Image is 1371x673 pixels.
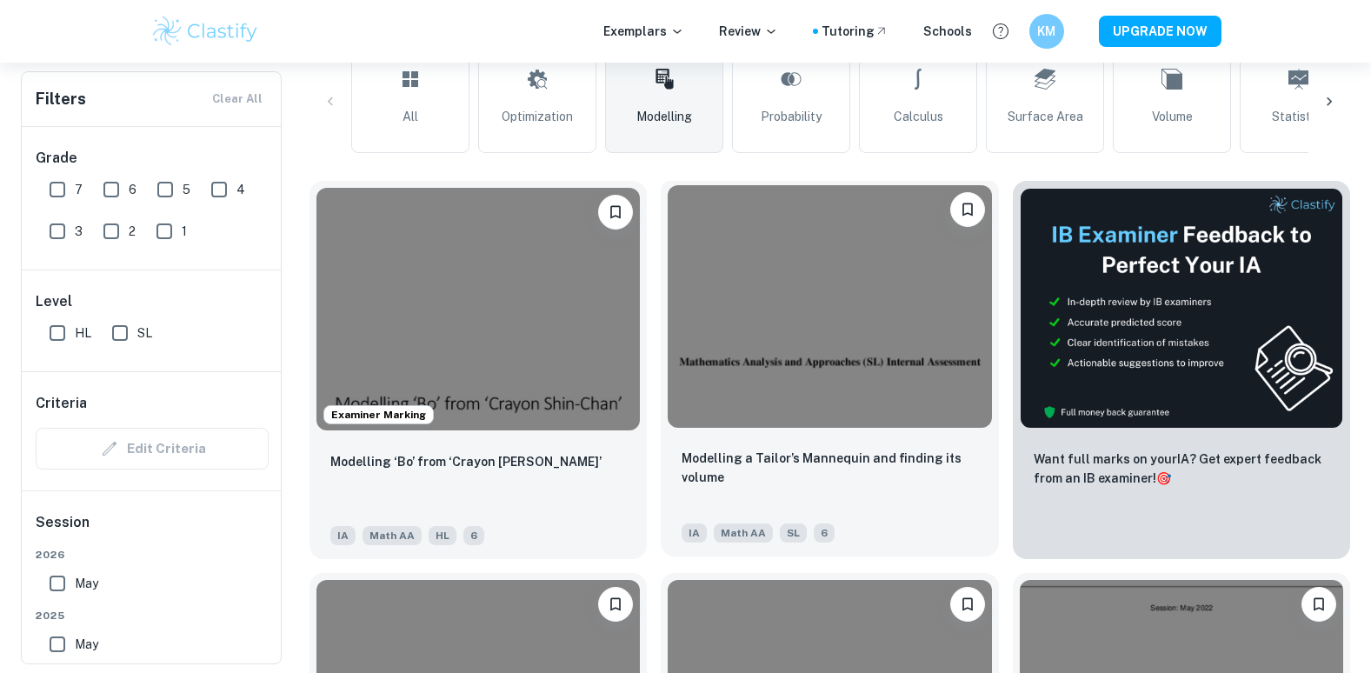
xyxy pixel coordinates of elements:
[463,526,484,545] span: 6
[761,107,822,126] span: Probability
[661,181,998,559] a: BookmarkModelling a Tailor’s Mannequin and finding its volumeIAMath AASL6
[1156,471,1171,485] span: 🎯
[36,393,87,414] h6: Criteria
[36,148,269,169] h6: Grade
[129,180,136,199] span: 6
[309,181,647,559] a: Examiner MarkingBookmarkModelling ‘Bo’ from ‘Crayon Shin-Chan’IAMath AAHL6
[330,452,602,471] p: Modelling ‘Bo’ from ‘Crayon Shin-Chan’
[1008,107,1083,126] span: Surface Area
[129,222,136,241] span: 2
[1152,107,1193,126] span: Volume
[75,222,83,241] span: 3
[363,526,422,545] span: Math AA
[668,185,991,428] img: Math AA IA example thumbnail: Modelling a Tailor’s Mannequin and findi
[75,323,91,343] span: HL
[1301,587,1336,622] button: Bookmark
[36,512,269,547] h6: Session
[822,22,888,41] a: Tutoring
[636,107,692,126] span: Modelling
[36,291,269,312] h6: Level
[1034,450,1329,488] p: Want full marks on your IA ? Get expert feedback from an IB examiner!
[950,587,985,622] button: Bookmark
[894,107,943,126] span: Calculus
[603,22,684,41] p: Exemplars
[316,188,640,430] img: Math AA IA example thumbnail: Modelling ‘Bo’ from ‘Crayon Shin-Chan’
[429,526,456,545] span: HL
[150,14,261,49] img: Clastify logo
[330,526,356,545] span: IA
[1272,107,1327,126] span: Statistics
[75,180,83,199] span: 7
[780,523,807,543] span: SL
[182,222,187,241] span: 1
[137,323,152,343] span: SL
[36,428,269,470] div: Criteria filters are unavailable when searching by topic
[719,22,778,41] p: Review
[36,87,86,111] h6: Filters
[1099,16,1221,47] button: UPGRADE NOW
[1029,14,1064,49] button: KM
[1036,22,1056,41] h6: KM
[502,107,573,126] span: Optimization
[682,449,977,487] p: Modelling a Tailor’s Mannequin and finding its volume
[682,523,707,543] span: IA
[814,523,835,543] span: 6
[324,407,433,423] span: Examiner Marking
[714,523,773,543] span: Math AA
[236,180,245,199] span: 4
[986,17,1015,46] button: Help and Feedback
[183,180,190,199] span: 5
[75,574,98,593] span: May
[403,107,418,126] span: All
[598,195,633,230] button: Bookmark
[1020,188,1343,429] img: Thumbnail
[923,22,972,41] a: Schools
[36,608,269,623] span: 2025
[75,635,98,654] span: May
[1013,181,1350,559] a: ThumbnailWant full marks on yourIA? Get expert feedback from an IB examiner!
[950,192,985,227] button: Bookmark
[598,587,633,622] button: Bookmark
[36,547,269,563] span: 2026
